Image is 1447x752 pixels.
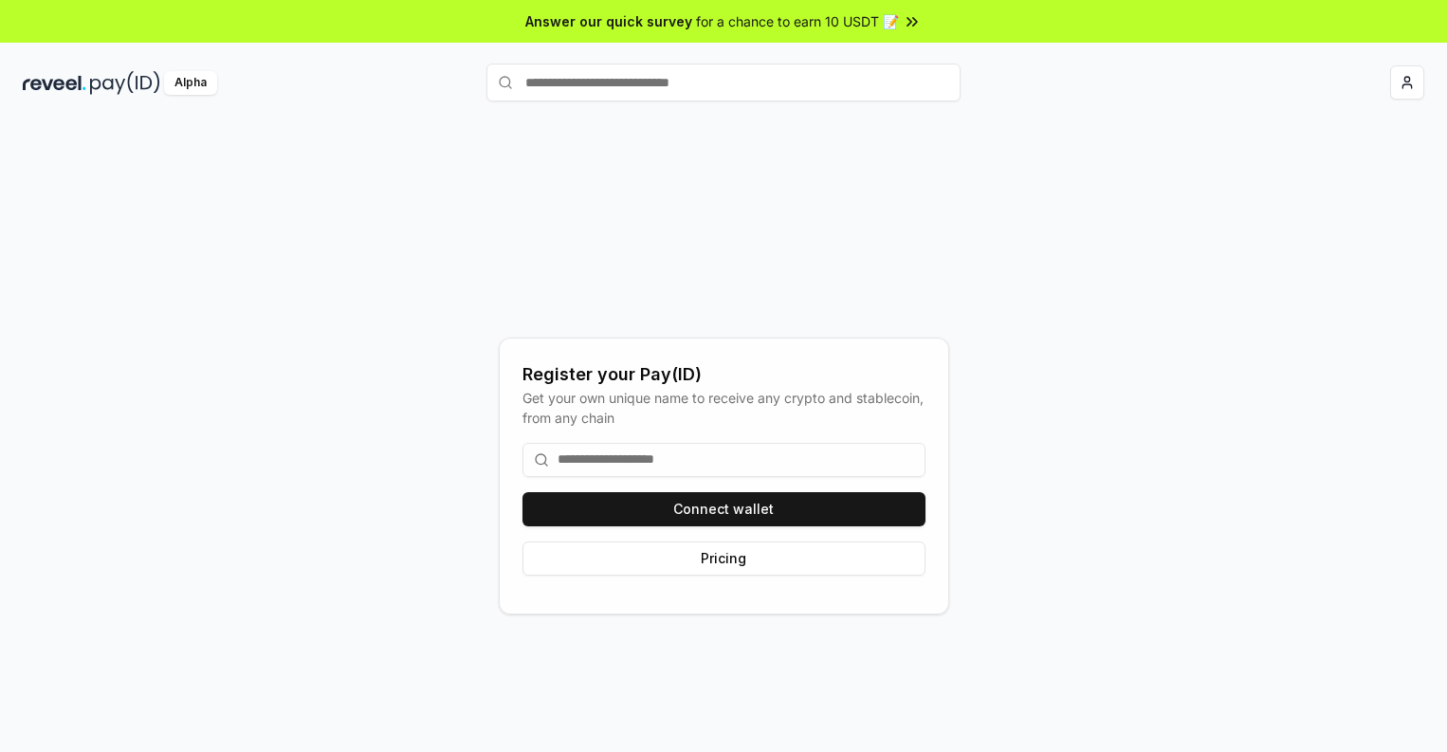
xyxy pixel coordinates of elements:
span: for a chance to earn 10 USDT 📝 [696,11,899,31]
div: Alpha [164,71,217,95]
img: reveel_dark [23,71,86,95]
img: pay_id [90,71,160,95]
div: Get your own unique name to receive any crypto and stablecoin, from any chain [522,388,925,428]
button: Pricing [522,541,925,576]
div: Register your Pay(ID) [522,361,925,388]
button: Connect wallet [522,492,925,526]
span: Answer our quick survey [525,11,692,31]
